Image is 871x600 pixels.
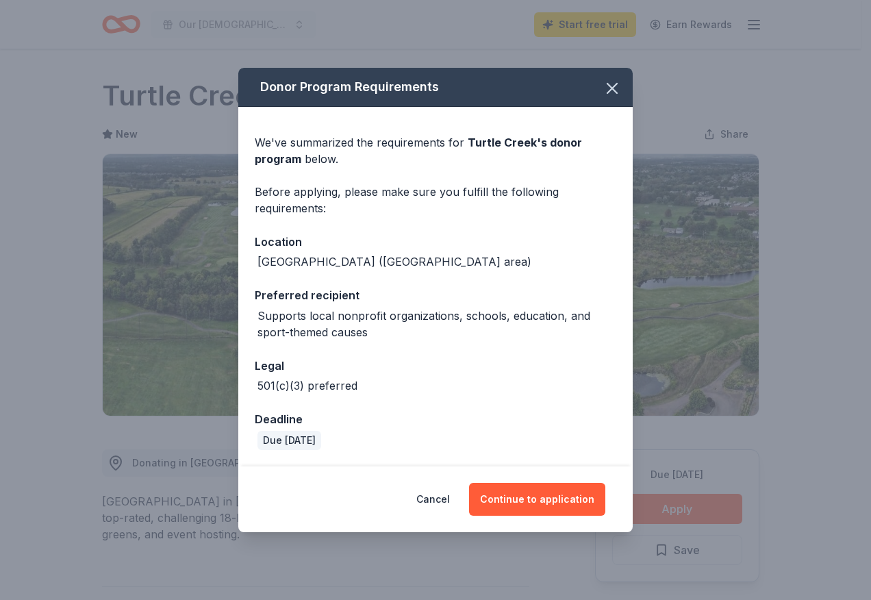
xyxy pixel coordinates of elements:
[257,308,616,340] div: Supports local nonprofit organizations, schools, education, and sport-themed causes
[238,68,633,107] div: Donor Program Requirements
[257,377,357,394] div: 501(c)(3) preferred
[255,184,616,216] div: Before applying, please make sure you fulfill the following requirements:
[255,134,616,167] div: We've summarized the requirements for below.
[255,357,616,375] div: Legal
[255,233,616,251] div: Location
[255,410,616,428] div: Deadline
[469,483,605,516] button: Continue to application
[257,431,321,450] div: Due [DATE]
[257,253,531,270] div: [GEOGRAPHIC_DATA] ([GEOGRAPHIC_DATA] area)
[416,483,450,516] button: Cancel
[255,286,616,304] div: Preferred recipient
